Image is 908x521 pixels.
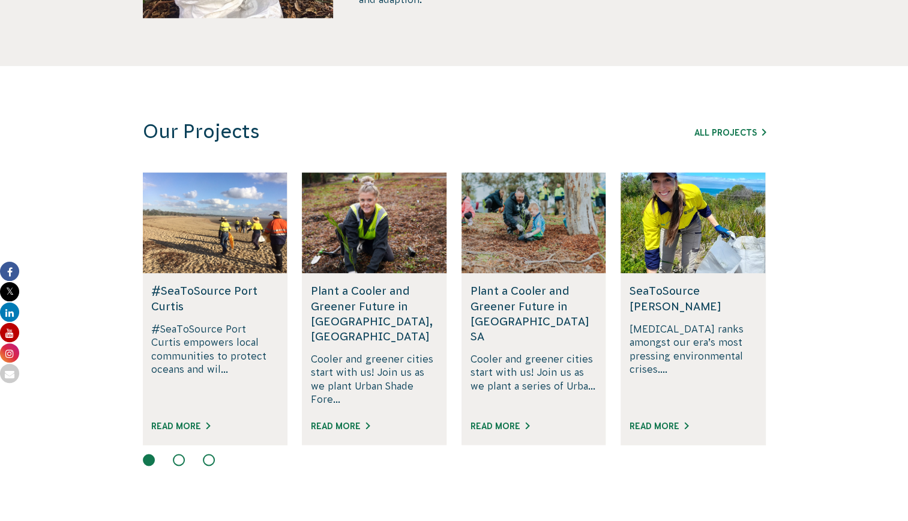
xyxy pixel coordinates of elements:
p: [MEDICAL_DATA] ranks amongst our era’s most pressing environmental crises.... [630,322,756,406]
a: Read More [311,421,370,431]
a: Read More [151,421,210,431]
h5: Plant a Cooler and Greener Future in [GEOGRAPHIC_DATA] SA [471,283,597,344]
a: Read More [471,421,529,431]
p: Cooler and greener cities start with us! Join us as we plant a series of Urba... [471,352,597,406]
h3: Our Projects [143,120,604,143]
h5: Plant a Cooler and Greener Future in [GEOGRAPHIC_DATA], [GEOGRAPHIC_DATA] [311,283,437,344]
h5: SeaToSource [PERSON_NAME] [630,283,756,313]
p: Cooler and greener cities start with us! Join us as we plant Urban Shade Fore... [311,352,437,406]
p: #SeaToSource Port Curtis empowers local communities to protect oceans and wil... [151,322,278,406]
a: All Projects [694,128,766,137]
a: Read More [630,421,688,431]
h5: #SeaToSource Port Curtis [151,283,278,313]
